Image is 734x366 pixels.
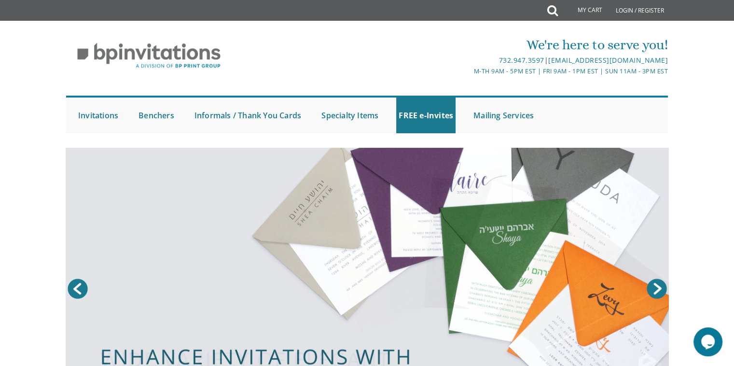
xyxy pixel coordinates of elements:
a: Benchers [136,98,177,133]
a: Next [645,277,669,301]
a: [EMAIL_ADDRESS][DOMAIN_NAME] [548,56,668,65]
div: M-Th 9am - 5pm EST | Fri 9am - 1pm EST | Sun 11am - 3pm EST [267,66,668,76]
a: Invitations [76,98,121,133]
a: Prev [66,277,90,301]
img: BP Invitation Loft [66,36,232,76]
div: We're here to serve you! [267,35,668,55]
div: | [267,55,668,66]
a: FREE e-Invites [396,98,456,133]
a: Specialty Items [319,98,381,133]
a: Informals / Thank You Cards [192,98,304,133]
iframe: chat widget [693,327,724,356]
a: Mailing Services [471,98,536,133]
a: My Cart [557,1,609,20]
a: 732.947.3597 [499,56,544,65]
